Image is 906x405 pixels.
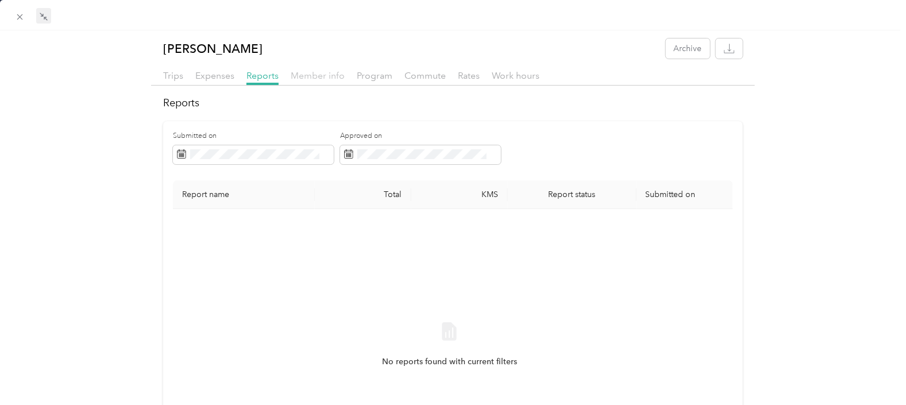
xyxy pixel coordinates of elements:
[173,131,334,141] label: Submitted on
[492,70,539,81] span: Work hours
[637,180,733,209] th: Submitted on
[246,70,279,81] span: Reports
[357,70,392,81] span: Program
[666,38,710,59] button: Archive
[195,70,234,81] span: Expenses
[291,70,345,81] span: Member info
[382,356,517,368] span: No reports found with current filters
[842,341,906,405] iframe: Everlance-gr Chat Button Frame
[404,70,446,81] span: Commute
[324,190,402,199] div: Total
[340,131,501,141] label: Approved on
[163,38,263,59] p: [PERSON_NAME]
[163,95,743,111] h2: Reports
[163,70,183,81] span: Trips
[458,70,480,81] span: Rates
[173,180,314,209] th: Report name
[421,190,499,199] div: KMS
[517,190,627,199] span: Report status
